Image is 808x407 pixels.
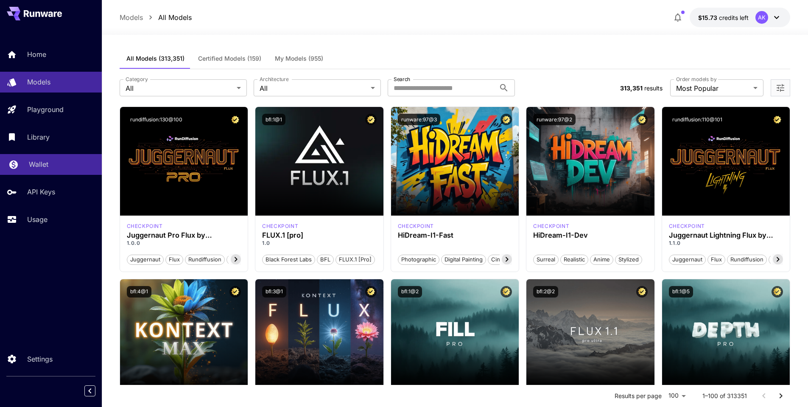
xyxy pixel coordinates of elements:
button: flux [707,254,725,265]
p: Playground [27,104,64,115]
p: API Keys [27,187,55,197]
p: 1.1.0 [669,239,783,247]
button: Certified Model – Vetted for best performance and includes a commercial license. [365,286,377,298]
span: All Models (313,351) [126,55,185,62]
button: Black Forest Labs [262,254,315,265]
h3: HiDream-I1-Dev [533,231,648,239]
span: Cinematic [488,255,520,264]
button: Certified Model – Vetted for best performance and includes a commercial license. [229,114,241,125]
span: My Models (955) [275,55,323,62]
span: juggernaut [669,255,705,264]
button: flux [165,254,183,265]
button: bfl:2@2 [533,286,558,298]
button: rundiffusion [727,254,767,265]
span: All [126,83,233,93]
button: rundiffusion:110@101 [669,114,726,125]
p: 1.0 [262,239,377,247]
div: $15.73459 [698,13,749,22]
button: Surreal [533,254,559,265]
div: AK [755,11,768,24]
p: Models [27,77,50,87]
button: Certified Model – Vetted for best performance and includes a commercial license. [229,286,241,298]
label: Order models by [676,76,716,83]
div: 100 [665,390,689,402]
button: Digital Painting [441,254,486,265]
span: rundiffusion [727,255,766,264]
button: runware:97@2 [533,114,576,125]
button: FLUX.1 [pro] [336,254,375,265]
button: rundiffusion [185,254,225,265]
p: checkpoint [262,222,298,230]
span: rundiffusion [185,255,224,264]
button: pro [226,254,242,265]
div: HiDream Dev [533,222,569,230]
button: schnell [769,254,794,265]
button: Realistic [560,254,588,265]
span: results [644,84,663,92]
button: juggernaut [127,254,164,265]
label: Search [394,76,410,83]
div: Collapse sidebar [91,383,102,399]
button: Certified Model – Vetted for best performance and includes a commercial license. [772,114,783,125]
button: Certified Model – Vetted for best performance and includes a commercial license. [365,114,377,125]
button: Open more filters [775,83,786,93]
span: Certified Models (159) [198,55,261,62]
span: All [260,83,367,93]
button: Collapse sidebar [84,385,95,396]
button: Stylized [615,254,642,265]
span: Photographic [398,255,439,264]
span: Realistic [561,255,588,264]
span: Digital Painting [442,255,486,264]
span: schnell [769,255,794,264]
button: Anime [590,254,613,265]
span: $15.73 [698,14,719,21]
div: Juggernaut Pro Flux by RunDiffusion [127,231,241,239]
button: Photographic [398,254,439,265]
div: fluxpro [262,222,298,230]
a: All Models [158,12,192,22]
button: runware:97@3 [398,114,440,125]
button: bfl:4@1 [127,286,151,298]
h3: Juggernaut Lightning Flux by RunDiffusion [669,231,783,239]
p: checkpoint [127,222,163,230]
nav: breadcrumb [120,12,192,22]
p: Results per page [615,392,662,400]
a: Models [120,12,143,22]
div: FLUX.1 [pro] [262,231,377,239]
div: HiDream Fast [398,222,434,230]
button: Certified Model – Vetted for best performance and includes a commercial license. [772,286,783,298]
button: $15.73459AK [690,8,790,27]
span: flux [166,255,183,264]
p: Library [27,132,50,142]
p: Usage [27,214,48,225]
span: Most Popular [676,83,750,93]
label: Category [126,76,148,83]
button: Cinematic [488,254,520,265]
span: credits left [719,14,749,21]
span: Stylized [615,255,642,264]
h3: HiDream-I1-Fast [398,231,512,239]
span: 313,351 [620,84,643,92]
button: Certified Model – Vetted for best performance and includes a commercial license. [500,286,512,298]
span: flux [708,255,725,264]
button: bfl:1@2 [398,286,422,298]
button: Certified Model – Vetted for best performance and includes a commercial license. [636,286,648,298]
span: pro [227,255,242,264]
p: Settings [27,354,53,364]
span: juggernaut [127,255,163,264]
p: Home [27,49,46,59]
div: FLUX.1 D [669,222,705,230]
p: Wallet [29,159,48,169]
p: checkpoint [398,222,434,230]
span: Surreal [534,255,558,264]
button: Certified Model – Vetted for best performance and includes a commercial license. [500,114,512,125]
span: FLUX.1 [pro] [336,255,375,264]
button: bfl:1@5 [669,286,693,298]
button: rundiffusion:130@100 [127,114,186,125]
p: 1–100 of 313351 [702,392,747,400]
